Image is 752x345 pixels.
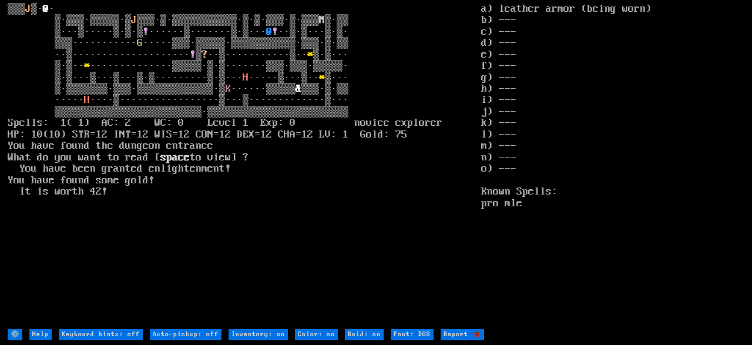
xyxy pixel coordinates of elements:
input: Color: on [295,329,338,340]
input: Font: DOS [391,329,434,340]
font: J [25,3,31,15]
font: K [225,83,231,95]
font: @ [266,26,272,38]
font: M [319,14,325,26]
font: G [137,37,143,49]
stats: a) leather armor (being worn) b) --- c) --- d) --- e) --- f) --- g) --- h) --- i) --- j) --- k) -... [481,4,744,328]
input: Keyboard hints: off [59,329,143,340]
font: ! [272,26,278,38]
font: ? [202,49,207,61]
font: J [131,14,137,26]
font: ! [143,26,149,38]
font: @ [43,3,49,15]
font: ! [190,49,196,61]
font: H [243,72,249,83]
font: & [296,83,301,95]
input: ⚙️ [8,329,22,340]
input: Report 🐞 [441,329,484,340]
input: Inventory: on [229,329,288,340]
input: Help [29,329,52,340]
b: space [160,152,190,163]
input: Bold: on [345,329,384,340]
input: Auto-pickup: off [150,329,221,340]
larn: ▒▒▒ ▒· · ▒·▒▒▒·▒▒▒▒▒·▒ ▒▒▒·▒·▒▒▒▒▒▒▒▒▒▒▒·▒·▒·▒▒▒·▒·▒▒▒ ▒·▒▒ ▒···▒·····▒·▒·▒ ······▒·······▒·▒··· ... [8,4,481,328]
font: H [84,94,90,106]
